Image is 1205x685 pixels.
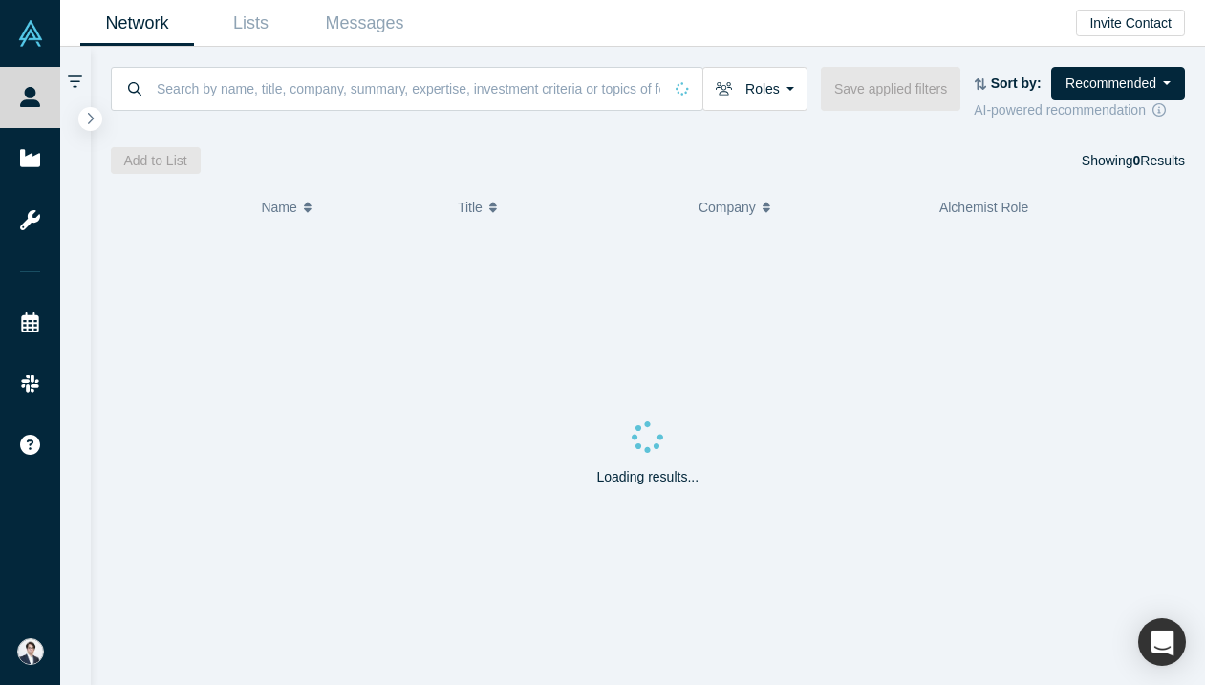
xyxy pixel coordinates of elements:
[458,187,678,227] button: Title
[194,1,308,46] a: Lists
[1133,153,1185,168] span: Results
[111,147,201,174] button: Add to List
[261,187,438,227] button: Name
[308,1,421,46] a: Messages
[702,67,807,111] button: Roles
[458,187,483,227] span: Title
[1133,153,1141,168] strong: 0
[699,187,756,227] span: Company
[1076,10,1185,36] button: Invite Contact
[261,187,296,227] span: Name
[974,100,1185,120] div: AI-powered recommendation
[155,66,662,111] input: Search by name, title, company, summary, expertise, investment criteria or topics of focus
[821,67,960,111] button: Save applied filters
[1082,147,1185,174] div: Showing
[596,467,699,487] p: Loading results...
[991,75,1042,91] strong: Sort by:
[939,200,1028,215] span: Alchemist Role
[17,20,44,47] img: Alchemist Vault Logo
[699,187,919,227] button: Company
[1051,67,1185,100] button: Recommended
[80,1,194,46] a: Network
[17,638,44,665] img: Eisuke Shimizu's Account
